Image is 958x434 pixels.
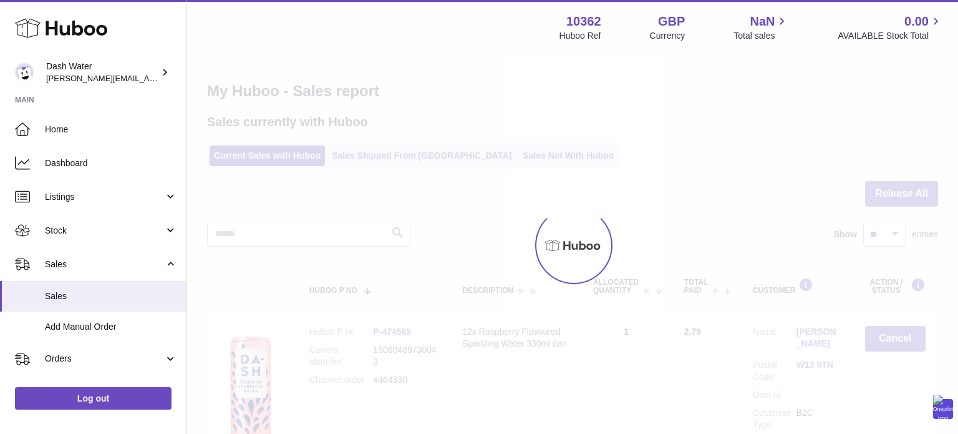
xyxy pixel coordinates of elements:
[750,13,775,30] span: NaN
[838,13,943,42] a: 0.00 AVAILABLE Stock Total
[46,61,158,84] div: Dash Water
[733,30,789,42] span: Total sales
[45,191,164,203] span: Listings
[15,387,172,410] a: Log out
[566,13,601,30] strong: 10362
[45,321,177,333] span: Add Manual Order
[45,353,164,365] span: Orders
[559,30,601,42] div: Huboo Ref
[904,13,929,30] span: 0.00
[45,225,164,237] span: Stock
[45,290,177,302] span: Sales
[15,63,34,82] img: james@dash-water.com
[45,124,177,136] span: Home
[45,157,177,169] span: Dashboard
[733,13,789,42] a: NaN Total sales
[658,13,685,30] strong: GBP
[838,30,943,42] span: AVAILABLE Stock Total
[46,73,250,83] span: [PERSON_NAME][EMAIL_ADDRESS][DOMAIN_NAME]
[650,30,685,42] div: Currency
[45,259,164,270] span: Sales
